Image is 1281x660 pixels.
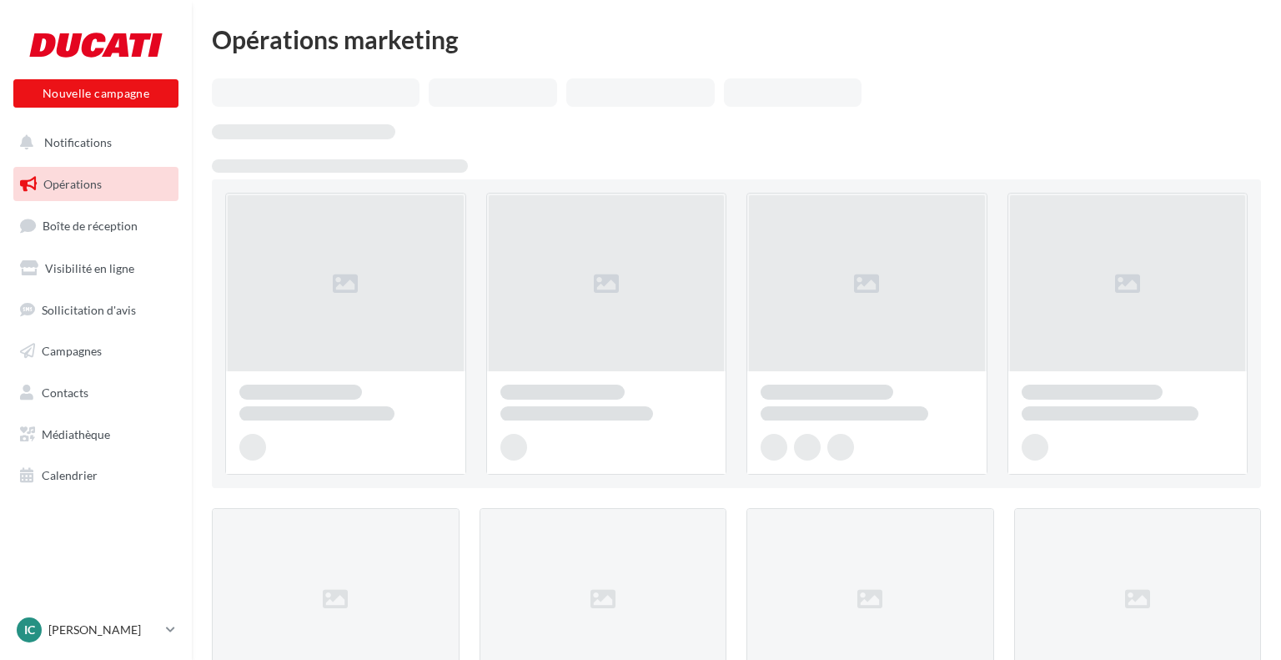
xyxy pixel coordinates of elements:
[10,417,182,452] a: Médiathèque
[42,302,136,316] span: Sollicitation d'avis
[45,261,134,275] span: Visibilité en ligne
[44,135,112,149] span: Notifications
[10,375,182,411] a: Contacts
[10,251,182,286] a: Visibilité en ligne
[10,125,175,160] button: Notifications
[10,458,182,493] a: Calendrier
[13,614,178,646] a: IC [PERSON_NAME]
[42,344,102,358] span: Campagnes
[10,293,182,328] a: Sollicitation d'avis
[13,79,178,108] button: Nouvelle campagne
[48,622,159,638] p: [PERSON_NAME]
[10,167,182,202] a: Opérations
[212,27,1261,52] div: Opérations marketing
[42,385,88,400] span: Contacts
[43,177,102,191] span: Opérations
[42,427,110,441] span: Médiathèque
[42,468,98,482] span: Calendrier
[10,208,182,244] a: Boîte de réception
[43,219,138,233] span: Boîte de réception
[10,334,182,369] a: Campagnes
[24,622,35,638] span: IC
